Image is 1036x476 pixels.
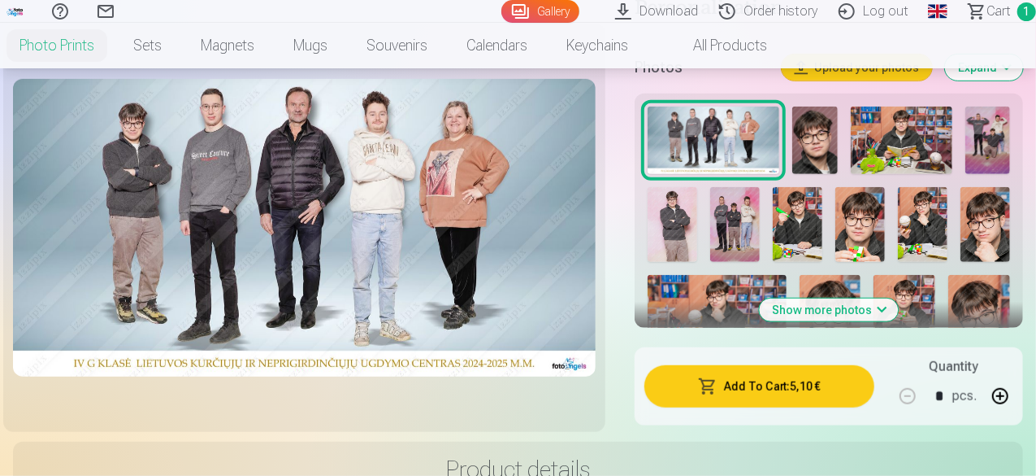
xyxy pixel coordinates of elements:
h5: Quantity [929,357,978,377]
button: Show more photos [760,299,899,321]
a: Keychains [547,23,648,68]
div: pcs. [953,377,977,416]
span: 1 [1017,2,1036,21]
span: Сart [986,2,1011,21]
a: Mugs [274,23,347,68]
img: /fa5 [7,7,24,16]
a: All products [648,23,787,68]
a: Souvenirs [347,23,447,68]
a: Magnets [181,23,274,68]
button: Add To Cart:5,10 € [644,365,874,408]
a: Calendars [447,23,547,68]
a: Sets [114,23,181,68]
